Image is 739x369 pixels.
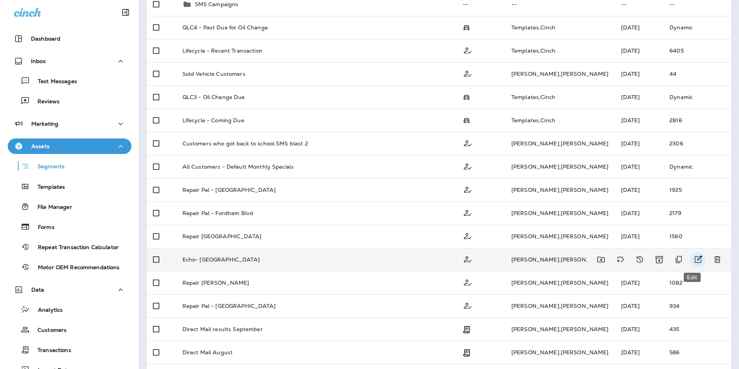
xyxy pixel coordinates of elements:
[182,210,254,216] p: Repair Pal - Fordham Blvd
[8,342,131,358] button: Transactions
[615,341,663,364] td: [DATE]
[463,162,473,169] span: Customer Only
[613,252,628,267] button: Add tags
[505,155,615,178] td: [PERSON_NAME] , [PERSON_NAME]
[182,71,245,77] p: Sold Vehicle Customers
[182,24,268,31] p: QLC4 - Past Due for Oil Change
[182,94,245,100] p: QLC3 - Oil Change Due
[663,318,731,341] td: 435
[663,294,731,318] td: 934
[31,287,44,293] p: Data
[505,178,615,202] td: [PERSON_NAME] , [PERSON_NAME]
[30,307,63,314] p: Analytics
[505,202,615,225] td: [PERSON_NAME] , [PERSON_NAME]
[671,252,686,267] button: Duplicate Segment
[30,78,77,85] p: Text Messages
[615,85,663,109] td: [DATE]
[463,325,470,332] span: Transaction
[30,347,71,354] p: Transactions
[684,273,701,282] div: Edit
[690,252,706,267] button: Edit
[182,349,233,355] p: Direct Mail August
[30,98,60,106] p: Reviews
[463,255,473,262] span: Customer Only
[30,224,54,231] p: Forms
[30,163,65,171] p: Segments
[182,117,244,123] p: Lifecycle - Coming Due
[463,46,473,53] span: Customer Only
[8,31,131,46] button: Dashboard
[663,132,731,155] td: 2306
[663,85,731,109] td: Dynamic
[182,140,308,147] p: Customers who got back to school SMS blast 2
[30,327,66,334] p: Customers
[182,164,294,170] p: All Customers - Default Monthly Specials
[115,5,136,20] button: Collapse Sidebar
[463,70,473,77] span: Customer Only
[651,252,667,267] button: Archive
[505,16,615,39] td: Templates , Cinch
[182,256,260,263] p: Echo- [GEOGRAPHIC_DATA]
[615,16,663,39] td: [DATE]
[505,248,615,271] td: [PERSON_NAME] , [PERSON_NAME]
[8,158,131,174] button: Segments
[615,178,663,202] td: [DATE]
[195,1,238,7] p: SMS Campaigns
[8,301,131,318] button: Analytics
[593,252,609,267] button: Move to folder
[505,341,615,364] td: [PERSON_NAME] , [PERSON_NAME]
[663,39,731,62] td: 6405
[663,202,731,225] td: 2179
[31,121,58,127] p: Marketing
[463,348,470,355] span: Transaction
[663,155,731,178] td: Dynamic
[182,187,276,193] p: Repair Pal - [GEOGRAPHIC_DATA]
[463,116,470,123] span: Possession
[8,53,131,69] button: Inbox
[663,62,731,85] td: 44
[8,239,131,255] button: Repeat Transaction Calculator
[615,202,663,225] td: [DATE]
[463,278,473,285] span: Customer Only
[463,232,473,239] span: Customer Only
[505,225,615,248] td: [PERSON_NAME] , [PERSON_NAME]
[615,39,663,62] td: [DATE]
[710,252,725,267] button: Delete
[663,225,731,248] td: 1560
[463,24,470,31] span: Possession
[505,85,615,109] td: Templates , Cinch
[463,302,473,309] span: Customer Only
[505,271,615,294] td: [PERSON_NAME] , [PERSON_NAME]
[663,109,731,132] td: 2816
[8,282,131,297] button: Data
[30,184,65,191] p: Templates
[505,109,615,132] td: Templates , Cinch
[463,186,473,193] span: Customer Only
[615,294,663,318] td: [DATE]
[615,318,663,341] td: [DATE]
[615,271,663,294] td: [DATE]
[615,109,663,132] td: [DATE]
[663,178,731,202] td: 1925
[8,219,131,235] button: Forms
[182,326,263,332] p: Direct Mail results September
[8,198,131,215] button: File Manager
[505,132,615,155] td: [PERSON_NAME] , [PERSON_NAME]
[615,132,663,155] td: [DATE]
[505,39,615,62] td: Templates , Cinch
[505,62,615,85] td: [PERSON_NAME] , [PERSON_NAME]
[30,264,120,272] p: Motor OEM Recommendations
[463,93,470,100] span: Possession
[182,233,261,239] p: Repair [GEOGRAPHIC_DATA]
[8,138,131,154] button: Assets
[30,204,72,211] p: File Manager
[182,280,249,286] p: Repair [PERSON_NAME]
[663,341,731,364] td: 586
[615,225,663,248] td: [DATE]
[182,303,276,309] p: Repair Pal - [GEOGRAPHIC_DATA]
[30,244,119,251] p: Repeat Transaction Calculator
[31,58,46,64] p: Inbox
[182,48,262,54] p: Lifecycle - Recent Transaction
[632,252,647,267] button: View Changelog
[31,36,60,42] p: Dashboard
